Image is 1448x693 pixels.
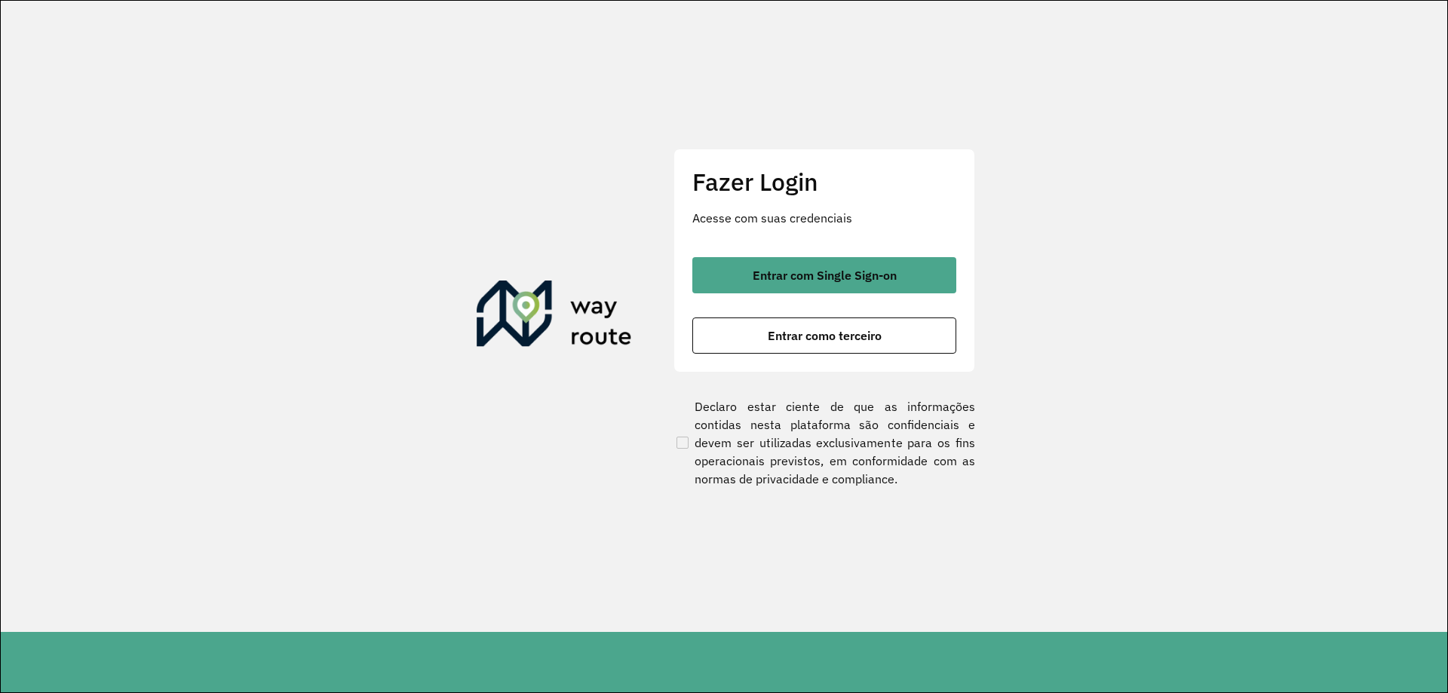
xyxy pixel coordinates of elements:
span: Entrar com Single Sign-on [753,269,897,281]
span: Entrar como terceiro [768,330,882,342]
h2: Fazer Login [692,167,956,196]
button: button [692,317,956,354]
button: button [692,257,956,293]
img: Roteirizador AmbevTech [477,281,632,353]
p: Acesse com suas credenciais [692,209,956,227]
label: Declaro estar ciente de que as informações contidas nesta plataforma são confidenciais e devem se... [673,397,975,488]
